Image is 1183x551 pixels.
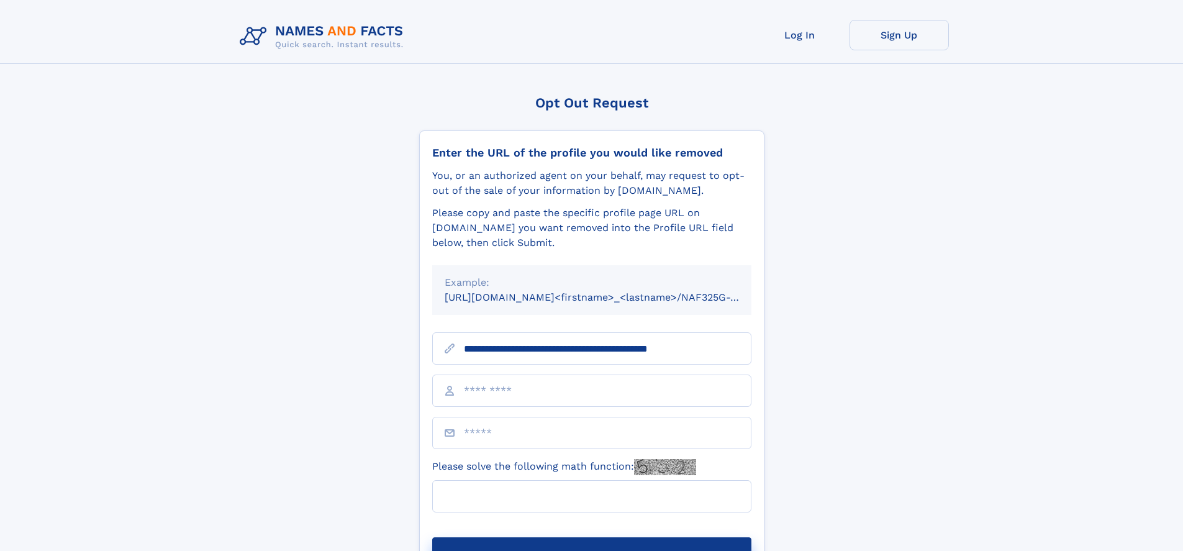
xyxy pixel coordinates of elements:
div: Please copy and paste the specific profile page URL on [DOMAIN_NAME] you want removed into the Pr... [432,206,751,250]
label: Please solve the following math function: [432,459,696,475]
small: [URL][DOMAIN_NAME]<firstname>_<lastname>/NAF325G-xxxxxxxx [445,291,775,303]
div: Enter the URL of the profile you would like removed [432,146,751,160]
div: You, or an authorized agent on your behalf, may request to opt-out of the sale of your informatio... [432,168,751,198]
a: Sign Up [850,20,949,50]
div: Opt Out Request [419,95,764,111]
img: Logo Names and Facts [235,20,414,53]
div: Example: [445,275,739,290]
a: Log In [750,20,850,50]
